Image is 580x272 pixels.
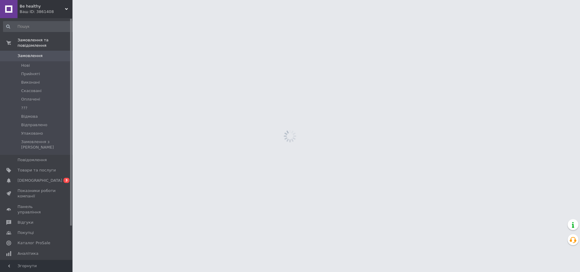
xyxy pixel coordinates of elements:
[21,105,27,111] span: ???
[21,139,74,150] span: Замовлення з [PERSON_NAME]
[18,157,47,163] span: Повідомлення
[18,168,56,173] span: Товари та послуги
[18,178,62,183] span: [DEMOGRAPHIC_DATA]
[18,240,50,246] span: Каталог ProSale
[21,114,38,119] span: Відмова
[18,220,33,225] span: Відгуки
[21,122,47,128] span: Відправлено
[18,251,38,256] span: Аналітика
[21,80,40,85] span: Виконані
[18,204,56,215] span: Панель управління
[18,53,43,59] span: Замовлення
[20,9,72,14] div: Ваш ID: 3861408
[21,71,40,77] span: Прийняті
[3,21,75,32] input: Пошук
[21,131,43,136] span: Упаковано
[18,230,34,235] span: Покупці
[20,4,65,9] span: Be healthy
[21,88,42,94] span: Скасовані
[21,97,40,102] span: Оплачені
[18,37,72,48] span: Замовлення та повідомлення
[21,63,30,68] span: Нові
[18,188,56,199] span: Показники роботи компанії
[63,178,69,183] span: 3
